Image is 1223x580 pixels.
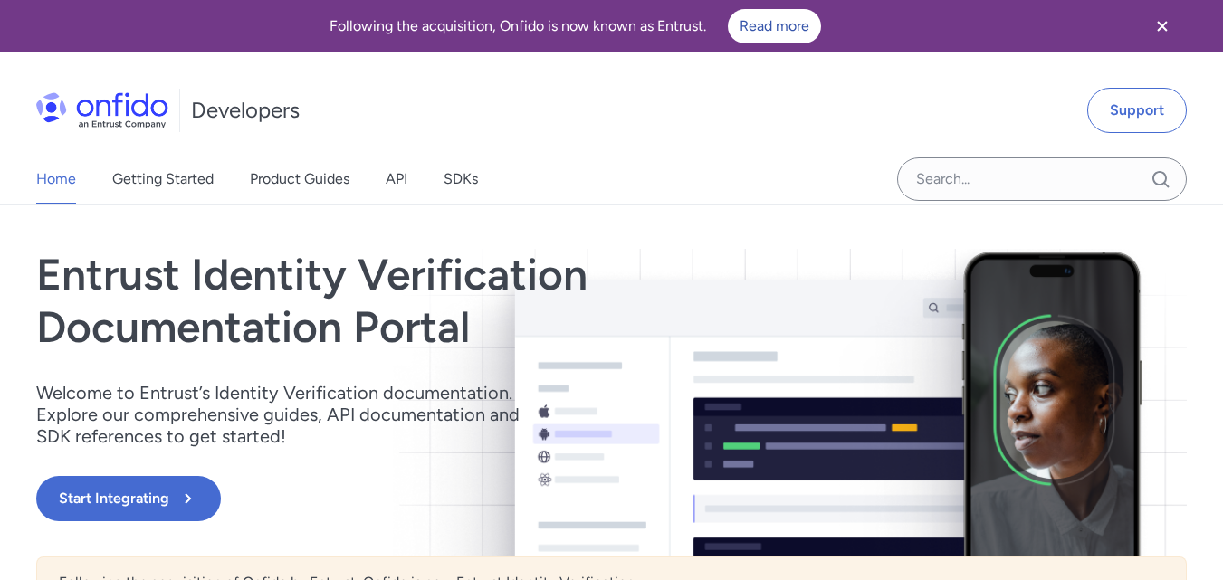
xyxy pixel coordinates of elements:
[386,154,407,204] a: API
[250,154,349,204] a: Product Guides
[1087,88,1187,133] a: Support
[728,9,821,43] a: Read more
[112,154,214,204] a: Getting Started
[36,154,76,204] a: Home
[22,9,1129,43] div: Following the acquisition, Onfido is now known as Entrust.
[36,476,221,521] button: Start Integrating
[1129,4,1196,49] button: Close banner
[36,92,168,128] img: Onfido Logo
[191,96,300,125] h1: Developers
[1151,15,1173,37] svg: Close banner
[36,476,842,521] a: Start Integrating
[444,154,478,204] a: SDKs
[36,382,543,447] p: Welcome to Entrust’s Identity Verification documentation. Explore our comprehensive guides, API d...
[36,249,842,353] h1: Entrust Identity Verification Documentation Portal
[897,157,1187,201] input: Onfido search input field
